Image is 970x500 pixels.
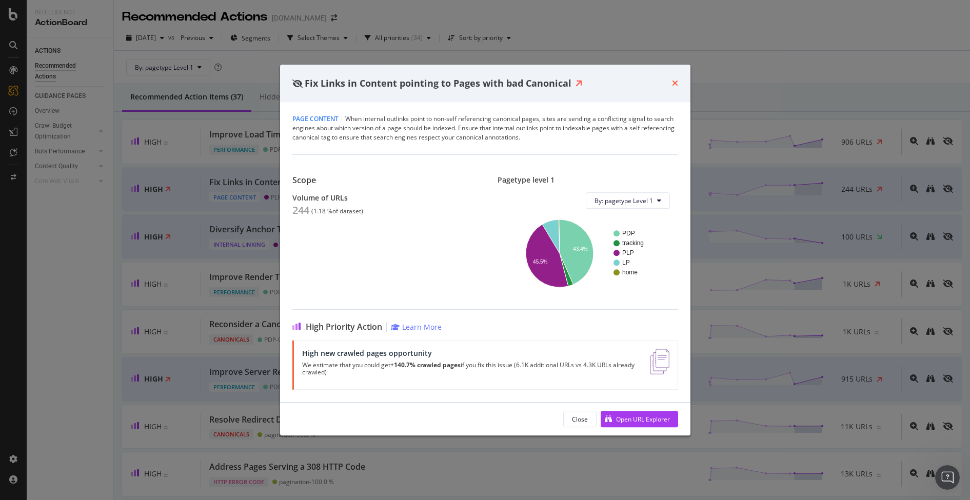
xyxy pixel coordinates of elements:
text: 43.4% [573,246,587,252]
span: By: pagetype Level 1 [595,196,653,205]
text: LP [622,259,630,267]
div: Close [572,415,588,424]
div: ( 1.18 % of dataset ) [311,208,363,215]
strong: +140.7% crawled pages [390,361,461,369]
svg: A chart. [506,217,670,289]
button: Open URL Explorer [601,411,678,427]
div: Volume of URLs [292,193,472,202]
div: 244 [292,204,309,216]
text: PDP [622,230,635,237]
text: home [622,269,638,276]
span: High Priority Action [306,322,382,332]
span: | [340,114,344,123]
div: Scope [292,175,472,185]
div: High new crawled pages opportunity [302,349,638,357]
div: Open URL Explorer [616,415,670,424]
div: Learn More [402,322,442,332]
text: 45.5% [533,259,547,265]
p: We estimate that you could get if you fix this issue (6.1K additional URLs vs 4.3K URLs already c... [302,362,638,376]
img: e5DMFwAAAABJRU5ErkJggg== [650,349,669,374]
button: By: pagetype Level 1 [586,192,670,209]
div: eye-slash [292,79,303,88]
text: tracking [622,240,644,247]
text: PLP [622,250,634,257]
a: Learn More [391,322,442,332]
span: Page Content [292,114,339,123]
div: times [672,77,678,90]
div: When internal outlinks point to non-self referencing canonical pages, sites are sending a conflic... [292,114,678,142]
span: Fix Links in Content pointing to Pages with bad Canonical [305,77,571,89]
div: Pagetype level 1 [498,175,678,184]
div: modal [280,65,690,436]
button: Close [563,411,597,427]
iframe: Intercom live chat [935,465,960,490]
